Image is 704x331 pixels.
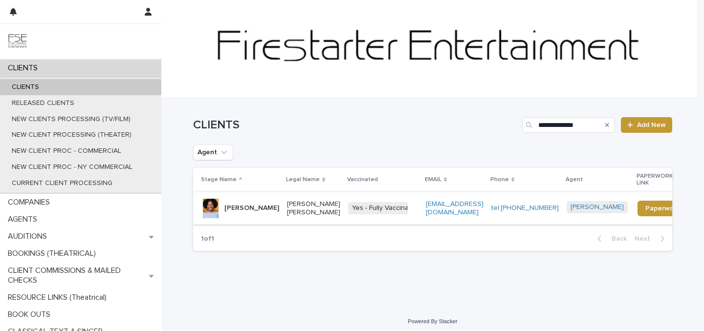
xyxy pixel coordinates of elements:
p: [PERSON_NAME] [224,204,279,212]
span: Paperwork [645,205,680,212]
p: AGENTS [4,215,45,224]
p: CLIENT COMMISSIONS & MAILED CHECKS [4,266,149,285]
p: AUDITIONS [4,232,55,241]
p: COMPANIES [4,198,58,207]
a: Powered By Stacker [408,318,457,324]
p: CLIENTS [4,63,45,73]
p: NEW CLIENTS PROCESSING (TV/FILM) [4,115,138,124]
p: EMAIL [425,174,441,185]
a: [EMAIL_ADDRESS][DOMAIN_NAME] [426,201,484,216]
p: PAPERWORK LINK [637,171,682,189]
span: Next [635,235,656,242]
input: Search [522,117,615,133]
button: Back [590,234,631,243]
p: BOOK OUTS [4,310,58,319]
p: RELEASED CLIENTS [4,99,82,107]
img: 9JgRvJ3ETPGCJDhvPVA5 [8,32,27,51]
p: NEW CLIENT PROC - NY COMMERCIAL [4,163,140,171]
p: Phone [490,174,509,185]
button: Agent [193,145,233,160]
p: [PERSON_NAME] [PERSON_NAME] [287,200,340,217]
p: CLIENTS [4,83,47,91]
span: Back [606,235,627,242]
h1: CLIENTS [193,118,518,132]
span: Add New [637,122,666,128]
a: tel:[PHONE_NUMBER] [491,205,559,211]
p: BOOKINGS (THEATRICAL) [4,249,104,258]
p: Vaccinated [347,174,378,185]
p: NEW CLIENT PROC - COMMERCIAL [4,147,129,155]
a: [PERSON_NAME] [571,203,624,211]
tr: [PERSON_NAME][PERSON_NAME] [PERSON_NAME]Yes - Fully Vaccinated[EMAIL_ADDRESS][DOMAIN_NAME]tel:[PH... [193,192,704,225]
button: Next [631,234,672,243]
a: Paperwork [638,201,688,216]
p: RESOURCE LINKS (Theatrical) [4,293,114,302]
p: 1 of 1 [193,227,222,251]
p: Stage Name [201,174,237,185]
p: CURRENT CLIENT PROCESSING [4,179,120,187]
p: NEW CLIENT PROCESSING (THEATER) [4,131,139,139]
p: Agent [566,174,583,185]
p: Legal Name [286,174,320,185]
a: Add New [621,117,672,133]
span: Yes - Fully Vaccinated [348,202,423,214]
